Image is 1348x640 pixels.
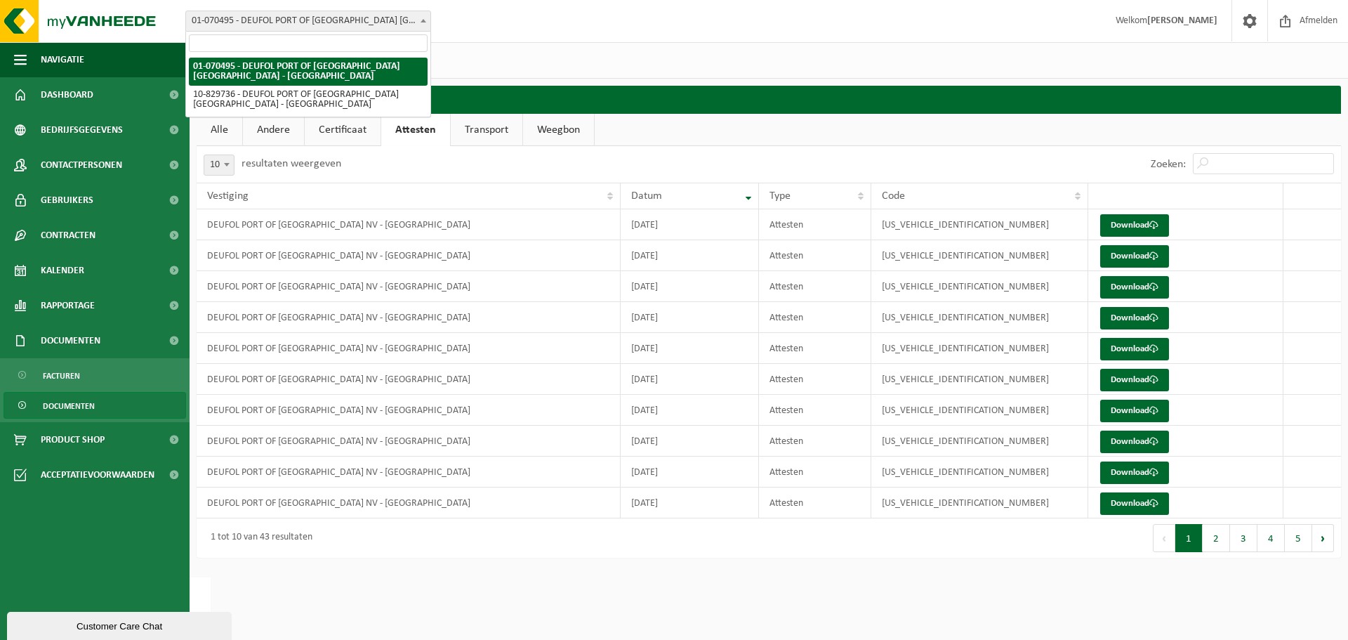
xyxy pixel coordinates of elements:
div: Keywords op verkeer [153,83,240,92]
span: Contactpersonen [41,148,122,183]
td: Attesten [759,302,872,333]
td: [DATE] [621,395,759,426]
a: Download [1100,462,1169,484]
label: resultaten weergeven [242,158,341,169]
td: DEUFOL PORT OF [GEOGRAPHIC_DATA] NV - [GEOGRAPHIC_DATA] [197,333,621,364]
td: [DATE] [621,209,759,240]
div: Domeinoverzicht [54,83,123,92]
button: 5 [1285,524,1312,552]
h2: Documenten [197,86,1341,113]
a: Attesten [381,114,450,146]
span: Vestiging [207,190,249,202]
button: Previous [1153,524,1175,552]
li: 01-070495 - DEUFOL PORT OF [GEOGRAPHIC_DATA] [GEOGRAPHIC_DATA] - [GEOGRAPHIC_DATA] [189,58,428,86]
a: Alle [197,114,242,146]
a: Download [1100,276,1169,299]
span: Type [769,190,791,202]
td: DEUFOL PORT OF [GEOGRAPHIC_DATA] NV - [GEOGRAPHIC_DATA] [197,271,621,302]
strong: [PERSON_NAME] [1147,15,1217,26]
span: 10 [204,155,234,175]
td: Attesten [759,271,872,302]
a: Download [1100,245,1169,268]
button: 2 [1203,524,1230,552]
a: Transport [451,114,522,146]
td: [US_VEHICLE_IDENTIFICATION_NUMBER] [871,271,1088,302]
span: Documenten [43,393,95,419]
span: Gebruikers [41,183,93,218]
td: [US_VEHICLE_IDENTIFICATION_NUMBER] [871,457,1088,488]
td: [US_VEHICLE_IDENTIFICATION_NUMBER] [871,240,1088,271]
span: Rapportage [41,288,95,323]
label: Zoeken: [1151,159,1186,170]
div: Domein: [DOMAIN_NAME] [37,37,154,48]
td: [US_VEHICLE_IDENTIFICATION_NUMBER] [871,333,1088,364]
a: Facturen [4,362,186,388]
a: Download [1100,214,1169,237]
td: [DATE] [621,426,759,457]
span: 01-070495 - DEUFOL PORT OF ANTWERP NV - ANTWERPEN [186,11,430,31]
span: Contracten [41,218,95,253]
img: logo_orange.svg [22,22,34,34]
a: Download [1100,400,1169,422]
td: DEUFOL PORT OF [GEOGRAPHIC_DATA] NV - [GEOGRAPHIC_DATA] [197,240,621,271]
td: [DATE] [621,488,759,518]
td: [DATE] [621,271,759,302]
a: Download [1100,431,1169,453]
td: Attesten [759,209,872,240]
span: Product Shop [41,422,105,457]
td: DEUFOL PORT OF [GEOGRAPHIC_DATA] NV - [GEOGRAPHIC_DATA] [197,395,621,426]
td: DEUFOL PORT OF [GEOGRAPHIC_DATA] NV - [GEOGRAPHIC_DATA] [197,426,621,457]
td: Attesten [759,240,872,271]
td: [US_VEHICLE_IDENTIFICATION_NUMBER] [871,302,1088,333]
td: DEUFOL PORT OF [GEOGRAPHIC_DATA] NV - [GEOGRAPHIC_DATA] [197,209,621,240]
img: tab_domain_overview_orange.svg [39,81,50,93]
td: [US_VEHICLE_IDENTIFICATION_NUMBER] [871,209,1088,240]
td: [DATE] [621,364,759,395]
a: Download [1100,307,1169,329]
li: 10-829736 - DEUFOL PORT OF [GEOGRAPHIC_DATA] [GEOGRAPHIC_DATA] - [GEOGRAPHIC_DATA] [189,86,428,114]
div: 1 tot 10 van 43 resultaten [204,525,312,551]
button: 3 [1230,524,1257,552]
td: Attesten [759,426,872,457]
a: Andere [243,114,304,146]
td: DEUFOL PORT OF [GEOGRAPHIC_DATA] NV - [GEOGRAPHIC_DATA] [197,302,621,333]
span: Bedrijfsgegevens [41,112,123,148]
img: tab_keywords_by_traffic_grey.svg [138,81,149,93]
a: Documenten [4,392,186,419]
span: Documenten [41,323,100,358]
td: DEUFOL PORT OF [GEOGRAPHIC_DATA] NV - [GEOGRAPHIC_DATA] [197,457,621,488]
td: Attesten [759,364,872,395]
td: [DATE] [621,240,759,271]
a: Weegbon [523,114,594,146]
td: [US_VEHICLE_IDENTIFICATION_NUMBER] [871,395,1088,426]
span: Acceptatievoorwaarden [41,457,154,492]
div: v 4.0.25 [39,22,69,34]
td: [US_VEHICLE_IDENTIFICATION_NUMBER] [871,364,1088,395]
td: [US_VEHICLE_IDENTIFICATION_NUMBER] [871,488,1088,518]
td: [DATE] [621,457,759,488]
span: 10 [204,155,234,176]
a: Certificaat [305,114,381,146]
span: Facturen [43,363,80,389]
td: DEUFOL PORT OF [GEOGRAPHIC_DATA] NV - [GEOGRAPHIC_DATA] [197,488,621,518]
td: [DATE] [621,333,759,364]
td: Attesten [759,395,872,426]
button: 4 [1257,524,1285,552]
img: website_grey.svg [22,37,34,48]
button: Next [1312,524,1334,552]
td: Attesten [759,488,872,518]
td: [US_VEHICLE_IDENTIFICATION_NUMBER] [871,426,1088,457]
a: Download [1100,338,1169,360]
td: Attesten [759,457,872,488]
span: Datum [631,190,662,202]
span: Kalender [41,253,84,288]
span: Navigatie [41,42,84,77]
button: 1 [1175,524,1203,552]
span: 01-070495 - DEUFOL PORT OF ANTWERP NV - ANTWERPEN [185,11,431,32]
span: Dashboard [41,77,93,112]
a: Download [1100,492,1169,515]
td: Attesten [759,333,872,364]
a: Download [1100,369,1169,391]
td: [DATE] [621,302,759,333]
